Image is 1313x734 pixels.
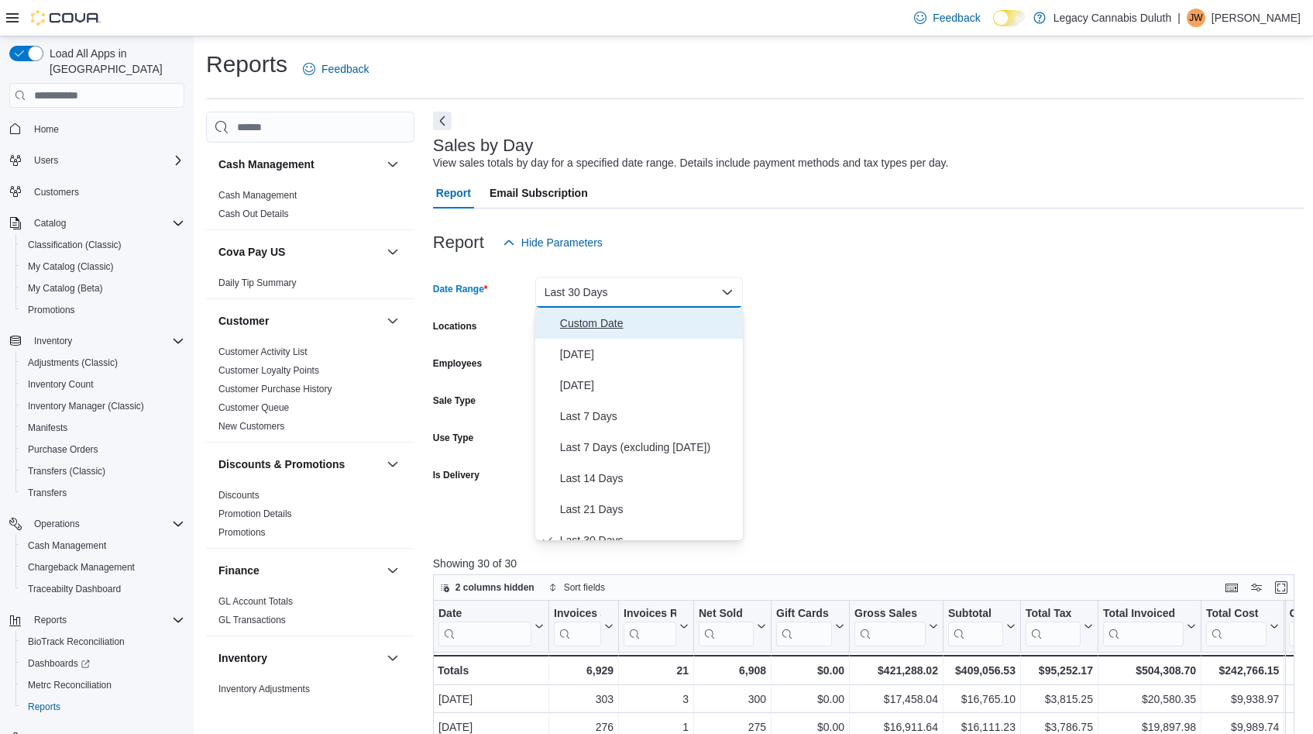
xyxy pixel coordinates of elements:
label: Is Delivery [433,469,479,481]
div: Joel Wilken-Simon [1187,9,1205,27]
button: Reports [3,609,191,631]
p: | [1177,9,1181,27]
button: Inventory Count [15,374,191,395]
span: Last 7 Days [560,407,737,426]
span: Classification (Classic) [28,239,122,251]
a: GL Transactions [218,615,286,625]
a: Cash Management [218,190,297,201]
span: Inventory Manager (Classic) [22,397,184,415]
div: [DATE] [438,691,544,709]
button: Discounts & Promotions [218,457,380,472]
a: Purchase Orders [22,440,105,459]
button: Total Cost [1206,607,1279,646]
span: Transfers (Classic) [22,462,184,481]
a: Dashboards [15,653,191,674]
span: Inventory [34,335,72,347]
div: $409,056.53 [948,661,1016,680]
span: Custom Date [560,314,737,333]
button: Purchase Orders [15,439,191,460]
button: Cova Pay US [218,244,380,260]
button: Users [3,150,191,171]
button: Operations [28,515,86,533]
label: Use Type [433,432,473,444]
span: Chargeback Management [28,561,135,574]
div: 21 [624,661,689,680]
span: 2 columns hidden [455,581,534,594]
span: Inventory Count [28,378,94,391]
div: Discounts & Promotions [206,486,414,548]
span: My Catalog (Beta) [22,279,184,298]
button: Inventory Manager (Classic) [15,395,191,417]
span: Inventory [28,332,184,350]
a: Classification (Classic) [22,236,128,254]
a: Inventory Count [22,375,100,394]
button: Customer [218,313,380,329]
button: Finance [218,563,380,578]
button: Invoices Sold [554,607,614,646]
span: Customer Purchase History [218,383,332,395]
div: Total Cost [1206,607,1267,622]
span: Load All Apps in [GEOGRAPHIC_DATA] [43,46,184,77]
button: Transfers [15,482,191,504]
div: Gross Sales [854,607,926,622]
button: Reports [28,611,73,629]
button: My Catalog (Beta) [15,277,191,299]
span: Metrc Reconciliation [28,679,112,691]
div: Total Tax [1026,607,1081,622]
span: Cash Out Details [218,208,289,220]
button: Sort fields [542,578,611,597]
span: Purchase Orders [22,440,184,459]
a: New Customers [218,421,284,432]
div: Net Sold [699,607,754,646]
span: Adjustments (Classic) [22,353,184,372]
span: Email Subscription [490,177,588,208]
a: Customer Queue [218,402,289,413]
span: Last 7 Days (excluding [DATE]) [560,438,737,457]
div: 6,929 [554,661,614,680]
p: Showing 30 of 30 [433,556,1304,571]
span: Home [28,119,184,138]
a: Feedback [297,53,375,84]
span: Traceabilty Dashboard [22,580,184,598]
a: Reports [22,698,67,716]
button: Subtotal [948,607,1016,646]
a: BioTrack Reconciliation [22,632,131,651]
span: Traceabilty Dashboard [28,583,121,595]
span: Chargeback Management [22,558,184,577]
div: $242,766.15 [1206,661,1279,680]
a: Inventory Adjustments [218,684,310,694]
label: Date Range [433,283,488,295]
div: Total Invoiced [1103,607,1184,622]
p: Legacy Cannabis Duluth [1053,9,1172,27]
button: Gross Sales [854,607,938,646]
label: Sale Type [433,395,476,407]
div: Cash Management [206,186,414,229]
div: $504,308.70 [1103,661,1196,680]
a: Discounts [218,490,260,501]
button: Metrc Reconciliation [15,674,191,696]
button: Last 30 Days [535,277,743,308]
h3: Report [433,233,484,252]
a: Adjustments (Classic) [22,353,124,372]
div: Total Invoiced [1103,607,1184,646]
span: My Catalog (Classic) [22,257,184,276]
div: Gift Card Sales [776,607,832,646]
button: Net Sold [699,607,766,646]
button: Display options [1247,578,1266,597]
span: Reports [22,698,184,716]
a: Transfers (Classic) [22,462,112,481]
button: Operations [3,513,191,535]
button: Total Invoiced [1103,607,1196,646]
span: BioTrack Reconciliation [28,636,125,648]
button: Promotions [15,299,191,321]
span: Cash Management [28,539,106,552]
div: Cova Pay US [206,274,414,298]
span: GL Account Totals [218,595,293,608]
span: Last 30 Days [560,531,737,550]
span: Transfers [22,484,184,502]
div: 300 [699,691,766,709]
button: Catalog [28,214,72,233]
span: Last 21 Days [560,500,737,519]
button: Enter fullscreen [1272,578,1291,597]
span: Catalog [34,217,66,229]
